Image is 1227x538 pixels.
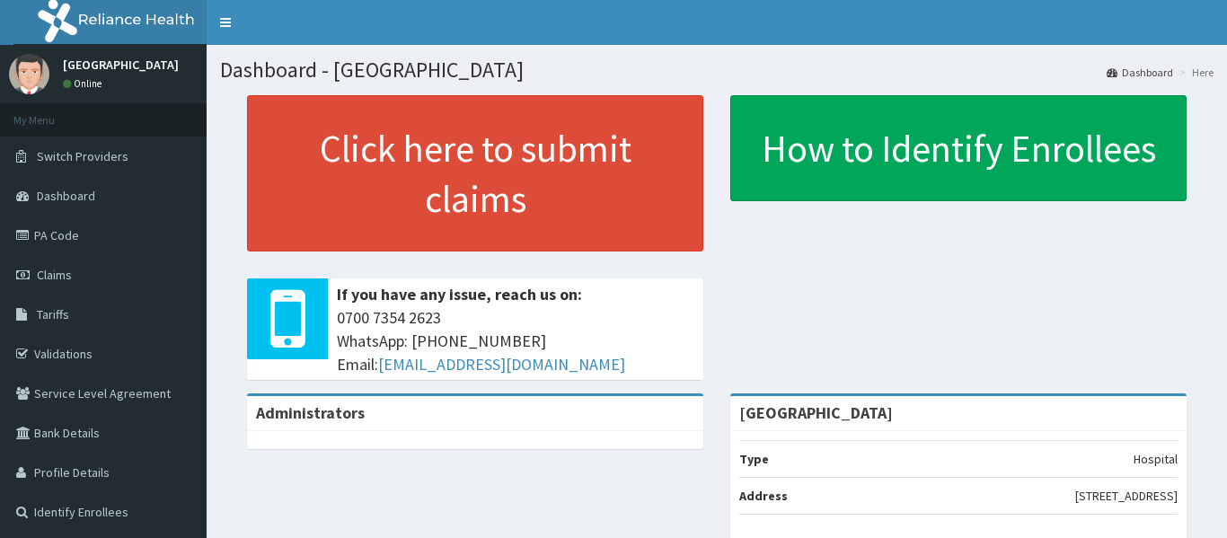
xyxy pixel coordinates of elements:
span: Claims [37,267,72,283]
span: Switch Providers [37,148,128,164]
p: Hospital [1134,450,1178,468]
li: Here [1175,65,1214,80]
p: [GEOGRAPHIC_DATA] [63,58,179,71]
span: Dashboard [37,188,95,204]
a: How to Identify Enrollees [730,95,1187,201]
b: If you have any issue, reach us on: [337,284,582,304]
b: Address [739,488,788,504]
b: Type [739,451,769,467]
span: 0700 7354 2623 WhatsApp: [PHONE_NUMBER] Email: [337,306,694,375]
strong: [GEOGRAPHIC_DATA] [739,402,893,423]
a: Click here to submit claims [247,95,703,251]
p: [STREET_ADDRESS] [1075,487,1178,505]
a: Dashboard [1107,65,1173,80]
img: User Image [9,54,49,94]
span: Tariffs [37,306,69,322]
b: Administrators [256,402,365,423]
a: Online [63,77,106,90]
h1: Dashboard - [GEOGRAPHIC_DATA] [220,58,1214,82]
a: [EMAIL_ADDRESS][DOMAIN_NAME] [378,354,625,375]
